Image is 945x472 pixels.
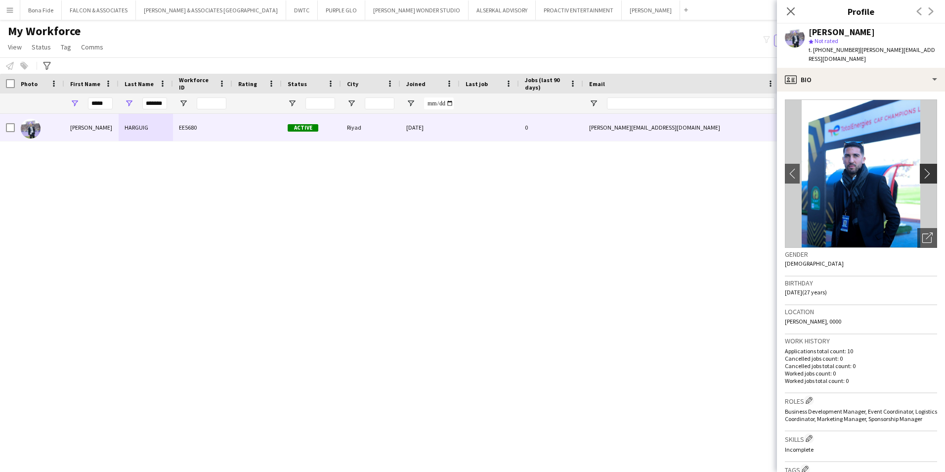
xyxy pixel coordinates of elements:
a: Tag [57,41,75,53]
h3: Birthday [785,279,937,287]
span: Active [288,124,318,132]
h3: Gender [785,250,937,259]
span: First Name [70,80,100,88]
h3: Work history [785,336,937,345]
h3: Skills [785,433,937,444]
a: Status [28,41,55,53]
img: Crew avatar or photo [785,99,937,248]
button: Open Filter Menu [589,99,598,108]
button: PURPLE GLO [318,0,365,20]
button: Open Filter Menu [406,99,415,108]
input: First Name Filter Input [88,97,113,109]
input: Last Name Filter Input [142,97,167,109]
span: Tag [61,43,71,51]
button: ALSERKAL ADVISORY [469,0,536,20]
p: Incomplete [785,446,937,453]
p: Cancelled jobs count: 0 [785,355,937,362]
span: View [8,43,22,51]
div: [PERSON_NAME] [809,28,875,37]
div: [DATE] [400,114,460,141]
p: Worked jobs total count: 0 [785,377,937,384]
input: City Filter Input [365,97,394,109]
input: Status Filter Input [305,97,335,109]
div: Open photos pop-in [917,228,937,248]
img: Karim HARGUIG [21,119,41,139]
button: [PERSON_NAME] [622,0,680,20]
button: Open Filter Menu [179,99,188,108]
span: Last job [466,80,488,88]
p: Cancelled jobs total count: 0 [785,362,937,370]
span: t. [PHONE_NUMBER] [809,46,860,53]
span: City [347,80,358,88]
h3: Profile [777,5,945,18]
button: Open Filter Menu [125,99,133,108]
p: Worked jobs count: 0 [785,370,937,377]
span: Email [589,80,605,88]
a: Comms [77,41,107,53]
button: Open Filter Menu [288,99,297,108]
span: Status [32,43,51,51]
button: Bona Fide [20,0,62,20]
span: [PERSON_NAME], 0000 [785,318,841,325]
span: [DEMOGRAPHIC_DATA] [785,260,844,267]
button: Everyone5,790 [774,35,823,47]
span: My Workforce [8,24,81,39]
button: DWTC [286,0,318,20]
div: Bio [777,68,945,92]
div: HARGUIG [119,114,173,141]
input: Joined Filter Input [424,97,454,109]
button: Open Filter Menu [70,99,79,108]
span: Photo [21,80,38,88]
app-action-btn: Advanced filters [41,60,53,72]
h3: Location [785,307,937,316]
h3: Roles [785,395,937,406]
div: EE5680 [173,114,232,141]
span: Not rated [815,37,838,45]
span: Business Development Manager, Event Coordinator, Logistics Coordinator, Marketing Manager, Sponso... [785,408,937,423]
div: [PERSON_NAME][EMAIL_ADDRESS][DOMAIN_NAME] [583,114,781,141]
div: 0 [519,114,583,141]
span: Comms [81,43,103,51]
button: [PERSON_NAME] WONDER STUDIO [365,0,469,20]
p: Applications total count: 10 [785,347,937,355]
span: | [PERSON_NAME][EMAIL_ADDRESS][DOMAIN_NAME] [809,46,935,62]
span: Rating [238,80,257,88]
button: FALCON & ASSOCIATES [62,0,136,20]
div: Riyad [341,114,400,141]
a: View [4,41,26,53]
button: [PERSON_NAME] & ASSOCIATES [GEOGRAPHIC_DATA] [136,0,286,20]
input: Email Filter Input [607,97,775,109]
span: Joined [406,80,426,88]
button: Open Filter Menu [347,99,356,108]
span: Last Name [125,80,154,88]
div: [PERSON_NAME] [64,114,119,141]
span: Status [288,80,307,88]
span: [DATE] (27 years) [785,288,827,296]
span: Workforce ID [179,76,215,91]
input: Workforce ID Filter Input [197,97,226,109]
span: Jobs (last 90 days) [525,76,565,91]
button: PROACTIV ENTERTAINMENT [536,0,622,20]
